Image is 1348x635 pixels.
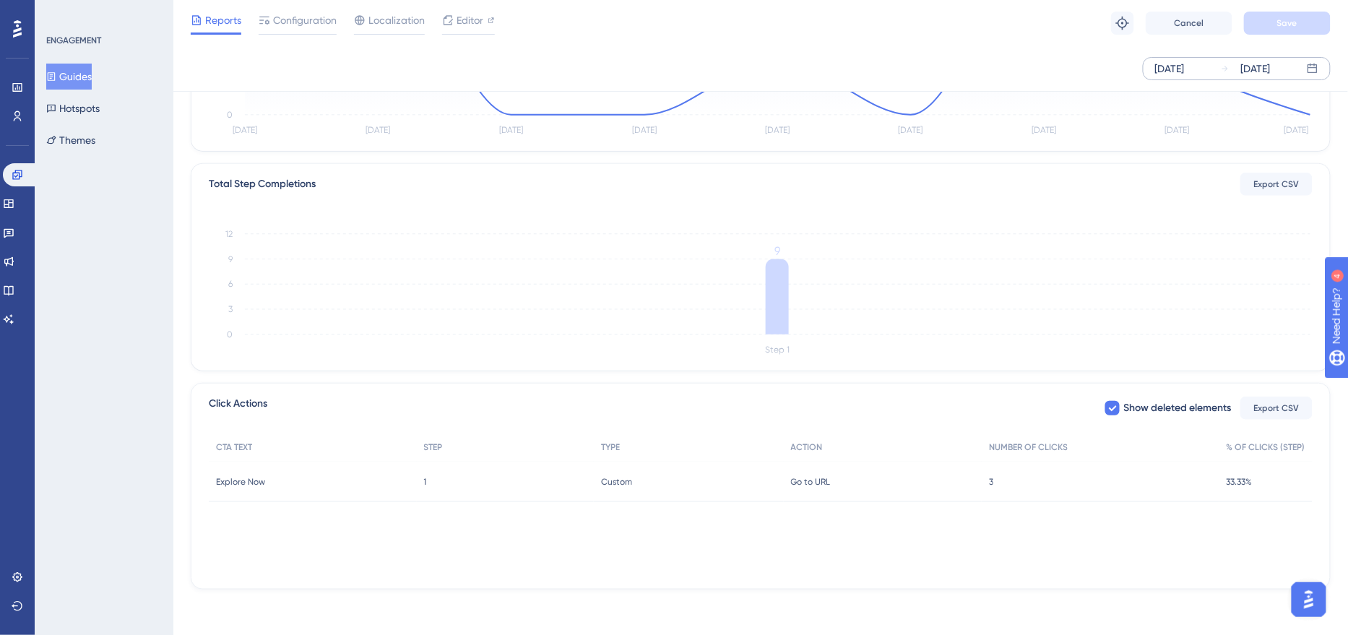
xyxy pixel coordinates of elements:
tspan: 0 [227,329,233,340]
button: Export CSV [1240,397,1313,420]
span: 3 [989,476,993,488]
span: TYPE [601,441,620,453]
button: Export CSV [1240,173,1313,196]
tspan: [DATE] [766,126,790,136]
span: Go to URL [791,476,831,488]
button: Cancel [1146,12,1232,35]
span: Custom [601,476,632,488]
tspan: [DATE] [632,126,657,136]
tspan: [DATE] [1032,126,1056,136]
tspan: 0 [227,110,233,120]
tspan: [DATE] [499,126,524,136]
button: Hotspots [46,95,100,121]
tspan: [DATE] [366,126,390,136]
span: Export CSV [1254,178,1300,190]
tspan: Step 1 [766,345,790,355]
span: % OF CLICKS (STEP) [1227,441,1305,453]
span: Explore Now [216,476,265,488]
span: ACTION [791,441,823,453]
div: Total Step Completions [209,176,316,193]
span: Click Actions [209,395,267,421]
span: NUMBER OF CLICKS [989,441,1068,453]
div: 4 [100,7,105,19]
tspan: 9 [228,254,233,264]
tspan: [DATE] [899,126,923,136]
tspan: 9 [774,245,780,259]
div: [DATE] [1241,60,1271,77]
span: Reports [205,12,241,29]
span: 33.33% [1227,476,1253,488]
button: Save [1244,12,1331,35]
span: 1 [424,476,427,488]
tspan: [DATE] [233,126,257,136]
button: Guides [46,64,92,90]
tspan: [DATE] [1165,126,1190,136]
tspan: 3 [228,305,233,315]
span: Configuration [273,12,337,29]
tspan: 6 [228,280,233,290]
span: Editor [457,12,483,29]
span: Localization [368,12,425,29]
tspan: 12 [225,229,233,239]
span: Need Help? [34,4,90,21]
iframe: UserGuiding AI Assistant Launcher [1287,578,1331,621]
tspan: [DATE] [1284,126,1308,136]
span: Save [1277,17,1297,29]
span: CTA TEXT [216,441,252,453]
span: Show deleted elements [1124,399,1232,417]
span: Cancel [1175,17,1204,29]
div: ENGAGEMENT [46,35,101,46]
button: Themes [46,127,95,153]
span: Export CSV [1254,402,1300,414]
div: [DATE] [1155,60,1185,77]
span: STEP [424,441,443,453]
